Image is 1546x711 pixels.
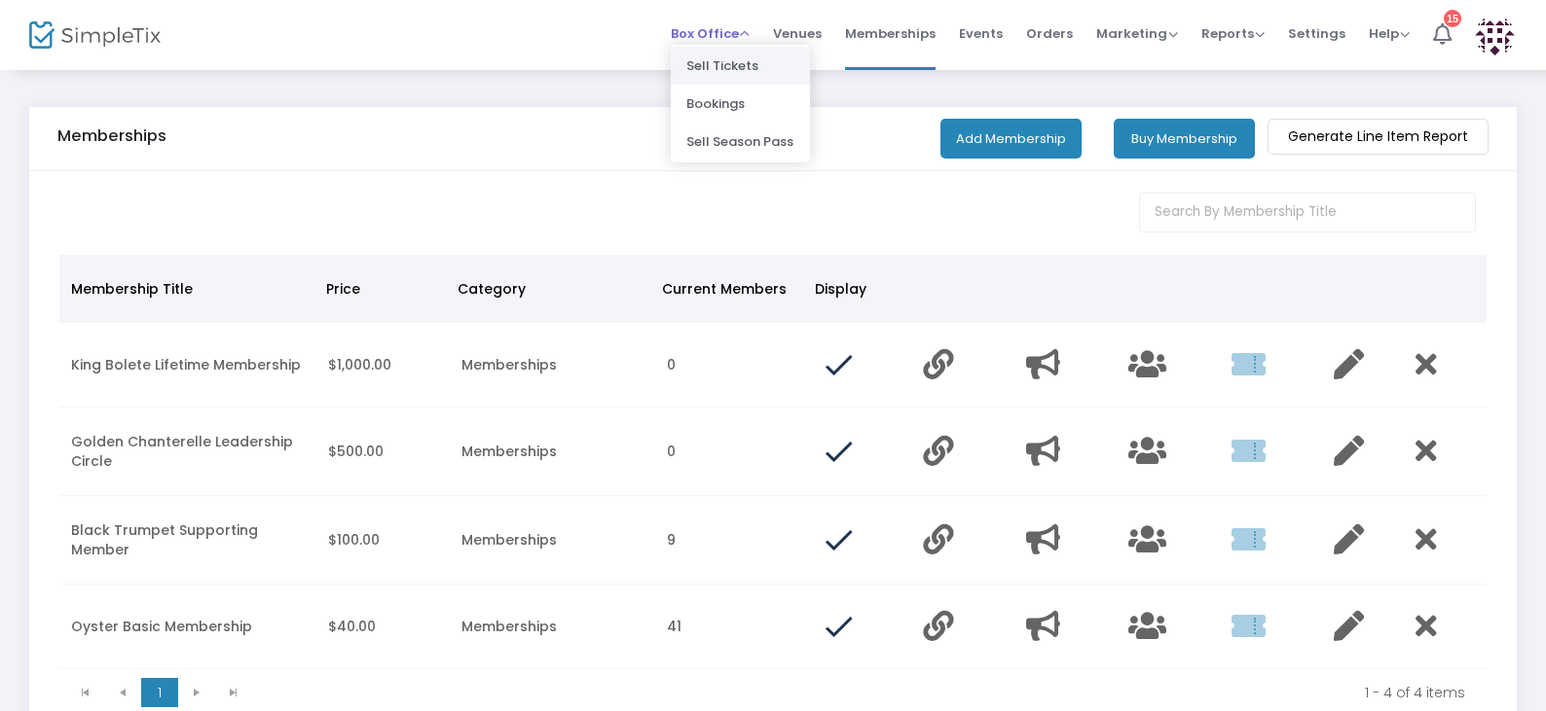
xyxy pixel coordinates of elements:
[655,585,809,669] td: 41
[821,434,856,469] img: done.png
[821,609,856,644] img: done.png
[450,323,655,408] td: Memberships
[1201,24,1265,43] span: Reports
[773,9,822,58] span: Venues
[821,347,856,382] img: done.png
[316,408,450,496] td: $500.00
[59,585,316,669] td: Oyster Basic Membership
[450,408,655,496] td: Memberships
[671,47,810,85] li: Sell Tickets
[450,496,655,585] td: Memberships
[1114,119,1255,159] button: Buy Membership
[59,255,1487,669] div: Data table
[316,323,450,408] td: $1,000.00
[1139,193,1477,232] input: Search By Membership Title
[650,255,803,323] th: Current Members
[59,496,316,585] td: Black Trumpet Supporting Member
[803,255,905,323] th: Display
[59,323,316,408] td: King Bolete Lifetime Membership
[141,678,178,707] span: Page 1
[671,85,810,123] li: Bookings
[450,585,655,669] td: Memberships
[59,255,314,323] th: Membership Title
[1026,9,1073,58] span: Orders
[940,119,1082,159] button: Add Membership
[57,126,166,146] h5: Memberships
[316,585,450,669] td: $40.00
[266,683,1465,702] kendo-pager-info: 1 - 4 of 4 items
[1369,24,1410,43] span: Help
[655,496,809,585] td: 9
[1268,119,1489,155] m-button: Generate Line Item Report
[1096,24,1178,43] span: Marketing
[655,408,809,496] td: 0
[1444,10,1461,27] div: 15
[671,123,810,160] li: Sell Season Pass
[316,496,450,585] td: $100.00
[59,408,316,496] td: Golden Chanterelle Leadership Circle
[845,9,936,58] span: Memberships
[1288,9,1345,58] span: Settings
[671,24,750,43] span: Box Office
[314,255,447,323] th: Price
[655,323,809,408] td: 0
[821,522,856,557] img: done.png
[959,9,1003,58] span: Events
[446,255,649,323] th: Category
